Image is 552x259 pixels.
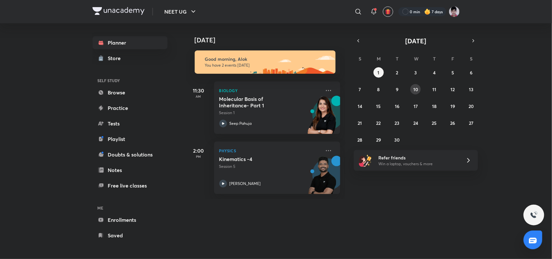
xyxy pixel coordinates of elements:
[410,67,421,78] button: September 3, 2025
[92,7,145,15] img: Company Logo
[392,118,402,128] button: September 23, 2025
[429,101,439,111] button: September 18, 2025
[161,5,201,18] button: NEET UG
[92,36,168,49] a: Planner
[219,164,321,169] p: Session 5
[530,211,538,219] img: ttu
[358,137,363,143] abbr: September 28, 2025
[355,118,365,128] button: September 21, 2025
[92,229,168,242] a: Saved
[92,117,168,130] a: Tests
[92,86,168,99] a: Browse
[219,110,321,116] p: Session 1
[376,137,381,143] abbr: September 29, 2025
[451,56,454,62] abbr: Friday
[219,87,321,94] p: Biology
[383,6,393,17] button: avatar
[219,156,300,162] h5: Kinematics -4
[392,135,402,145] button: September 30, 2025
[466,67,477,78] button: September 6, 2025
[377,56,381,62] abbr: Monday
[429,67,439,78] button: September 4, 2025
[410,84,421,94] button: September 10, 2025
[376,120,381,126] abbr: September 22, 2025
[219,147,321,155] p: Physics
[466,101,477,111] button: September 20, 2025
[466,118,477,128] button: September 27, 2025
[355,135,365,145] button: September 28, 2025
[205,63,330,68] p: You have 2 events [DATE]
[378,154,458,161] h6: Refer friends
[432,103,437,109] abbr: September 18, 2025
[469,120,474,126] abbr: September 27, 2025
[451,70,454,76] abbr: September 5, 2025
[410,118,421,128] button: September 24, 2025
[378,161,458,167] p: Win a laptop, vouchers & more
[432,120,437,126] abbr: September 25, 2025
[358,103,362,109] abbr: September 14, 2025
[355,101,365,111] button: September 14, 2025
[186,155,211,158] p: PM
[92,179,168,192] a: Free live classes
[92,213,168,226] a: Enrollments
[186,94,211,98] p: AM
[373,101,384,111] button: September 15, 2025
[433,70,436,76] abbr: September 4, 2025
[377,86,380,92] abbr: September 8, 2025
[376,103,381,109] abbr: September 15, 2025
[355,84,365,94] button: September 7, 2025
[392,101,402,111] button: September 16, 2025
[469,86,474,92] abbr: September 13, 2025
[219,96,300,109] h5: Molecular Basis of Inheritance- Part 1
[448,101,458,111] button: September 19, 2025
[92,7,145,16] a: Company Logo
[448,84,458,94] button: September 12, 2025
[395,137,400,143] abbr: September 30, 2025
[359,154,372,167] img: referral
[92,164,168,177] a: Notes
[395,120,400,126] abbr: September 23, 2025
[230,181,261,187] p: [PERSON_NAME]
[448,67,458,78] button: September 5, 2025
[413,120,418,126] abbr: September 24, 2025
[373,67,384,78] button: September 1, 2025
[378,70,380,76] abbr: September 1, 2025
[385,9,391,15] img: avatar
[433,56,436,62] abbr: Thursday
[92,75,168,86] h6: SELF STUDY
[414,56,418,62] abbr: Wednesday
[92,52,168,65] a: Store
[449,6,460,17] img: Alok Mishra
[186,147,211,155] h5: 2:00
[373,135,384,145] button: September 29, 2025
[396,86,398,92] abbr: September 9, 2025
[230,121,252,126] p: Seep Pahuja
[108,54,125,62] div: Store
[450,103,455,109] abbr: September 19, 2025
[373,84,384,94] button: September 8, 2025
[410,101,421,111] button: September 17, 2025
[470,56,473,62] abbr: Saturday
[363,36,469,45] button: [DATE]
[470,70,473,76] abbr: September 6, 2025
[450,120,455,126] abbr: September 26, 2025
[432,86,436,92] abbr: September 11, 2025
[305,156,340,200] img: unacademy
[405,37,426,45] span: [DATE]
[92,202,168,213] h6: ME
[413,86,418,92] abbr: September 10, 2025
[424,8,431,15] img: streak
[359,86,361,92] abbr: September 7, 2025
[186,87,211,94] h5: 11:30
[414,70,417,76] abbr: September 3, 2025
[466,84,477,94] button: September 13, 2025
[358,120,362,126] abbr: September 21, 2025
[451,86,455,92] abbr: September 12, 2025
[429,118,439,128] button: September 25, 2025
[429,84,439,94] button: September 11, 2025
[205,56,330,62] h6: Good morning, Alok
[395,103,399,109] abbr: September 16, 2025
[195,36,347,44] h4: [DATE]
[92,148,168,161] a: Doubts & solutions
[448,118,458,128] button: September 26, 2025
